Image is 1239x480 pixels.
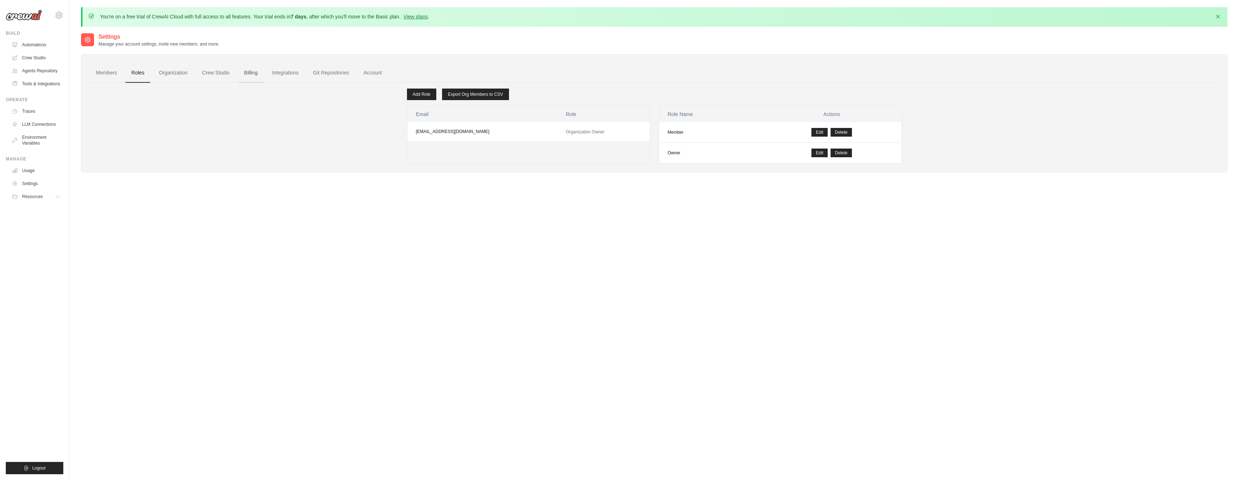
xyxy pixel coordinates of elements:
[6,10,42,21] img: Logo
[407,122,557,141] td: [EMAIL_ADDRESS][DOMAIN_NAME]
[9,132,63,149] a: Environment Variables
[98,33,219,41] h2: Settings
[659,122,762,143] td: Member
[9,178,63,189] a: Settings
[9,165,63,176] a: Usage
[831,128,852,137] button: Delete
[358,63,388,83] a: Account
[407,106,557,122] th: Email
[6,462,63,474] button: Logout
[32,465,46,471] span: Logout
[9,52,63,64] a: Crew Studio
[407,89,436,100] a: Add Role
[659,143,762,163] td: Owner
[831,149,852,157] button: Delete
[238,63,263,83] a: Billing
[22,194,43,200] span: Resources
[566,129,604,134] span: Organization Owner
[9,106,63,117] a: Traces
[9,65,63,77] a: Agents Repository
[9,39,63,51] a: Automations
[762,106,901,122] th: Actions
[153,63,193,83] a: Organization
[126,63,150,83] a: Roles
[659,106,762,122] th: Role Name
[266,63,304,83] a: Integrations
[6,30,63,36] div: Build
[557,106,649,122] th: Role
[196,63,236,83] a: Crew Studio
[307,63,355,83] a: Git Repositories
[811,128,828,137] a: Edit
[403,14,428,20] a: View plans
[290,14,306,20] strong: 7 days
[90,63,123,83] a: Members
[9,78,63,90] a: Tools & Integrations
[6,97,63,103] div: Operate
[9,191,63,202] button: Resources
[100,13,429,20] p: You're on a free trial of CrewAI Cloud with full access to all features. Your trial ends in , aft...
[9,119,63,130] a: LLM Connections
[811,149,828,157] a: Edit
[442,89,509,100] a: Export Org Members to CSV
[6,156,63,162] div: Manage
[98,41,219,47] p: Manage your account settings, invite new members, and more.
